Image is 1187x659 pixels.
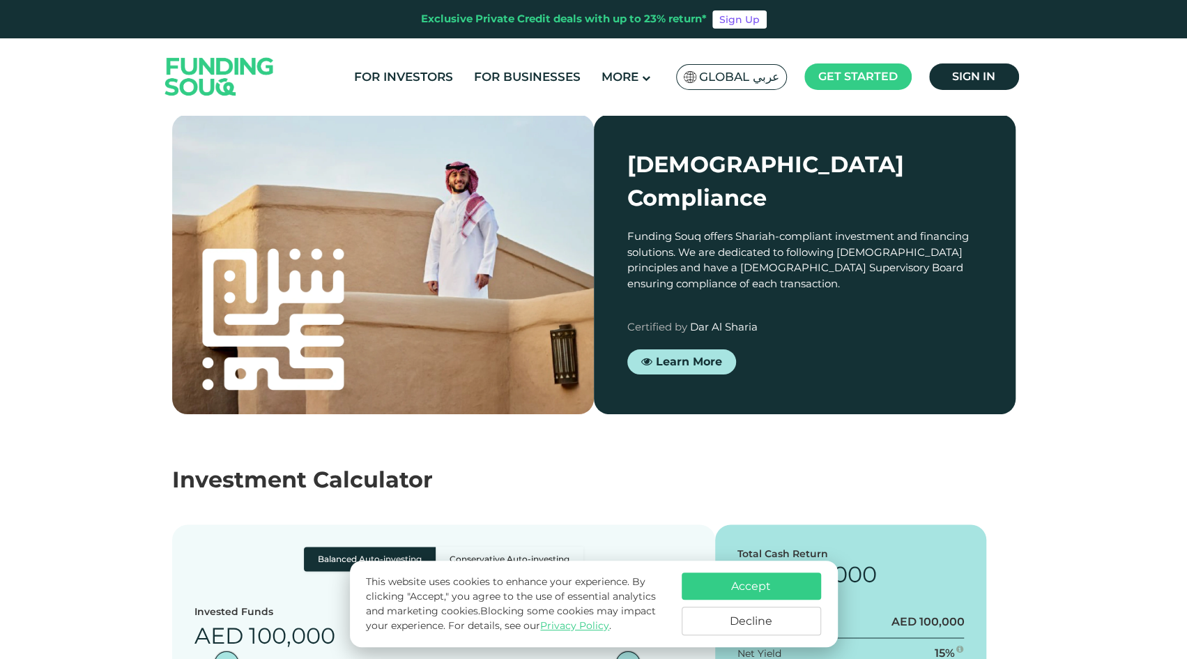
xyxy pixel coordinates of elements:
span: % [944,646,954,659]
i: 15 forecasted net yield ~ 23% IRR [956,644,963,653]
a: Privacy Policy [540,619,609,632]
span: More [602,70,638,84]
span: For details, see our . [448,619,611,632]
span: Learn More [656,354,722,368]
div: Total Cash Return [737,547,965,561]
span: Investment [172,466,307,493]
span: Calculator [313,466,433,493]
span: 160,000 [792,561,877,588]
span: 4 Years [454,621,533,649]
p: This website uses cookies to enhance your experience. By clicking "Accept," you agree to the use ... [366,575,667,633]
span: Certified by [627,320,687,333]
img: Logo [151,41,288,112]
span: AED [194,621,243,649]
span: Sign in [952,70,995,83]
div: Exclusive Private Credit deals with up to 23% return* [421,11,707,27]
span: Dar Al Sharia [690,320,758,333]
img: shariah-img [172,114,594,414]
a: Sign Up [712,10,767,29]
a: Sign in [929,63,1019,90]
div: Funding Souq offers Shariah-compliant investment and financing solutions. We are dedicated to fol... [627,229,982,291]
span: 15 [934,646,944,659]
button: Decline [682,607,821,635]
div: [DEMOGRAPHIC_DATA] Compliance [627,148,982,215]
span: 100,000 [919,614,964,628]
label: Conservative Auto-investing [436,547,583,571]
a: For Businesses [470,66,584,89]
span: Get started [818,70,898,83]
a: Learn More [627,349,736,374]
label: Balanced Auto-investing [304,547,436,571]
div: Invested Funds [194,604,335,619]
span: 100,000 [249,621,335,649]
span: Blocking some cookies may impact your experience. [366,605,656,632]
span: Net Yield [737,646,781,658]
a: For Investors [351,66,457,89]
img: SA Flag [684,71,696,83]
div: Basic radio toggle button group [304,547,583,571]
span: Global عربي [699,69,779,85]
button: Accept [682,573,821,600]
span: AED [891,614,916,628]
